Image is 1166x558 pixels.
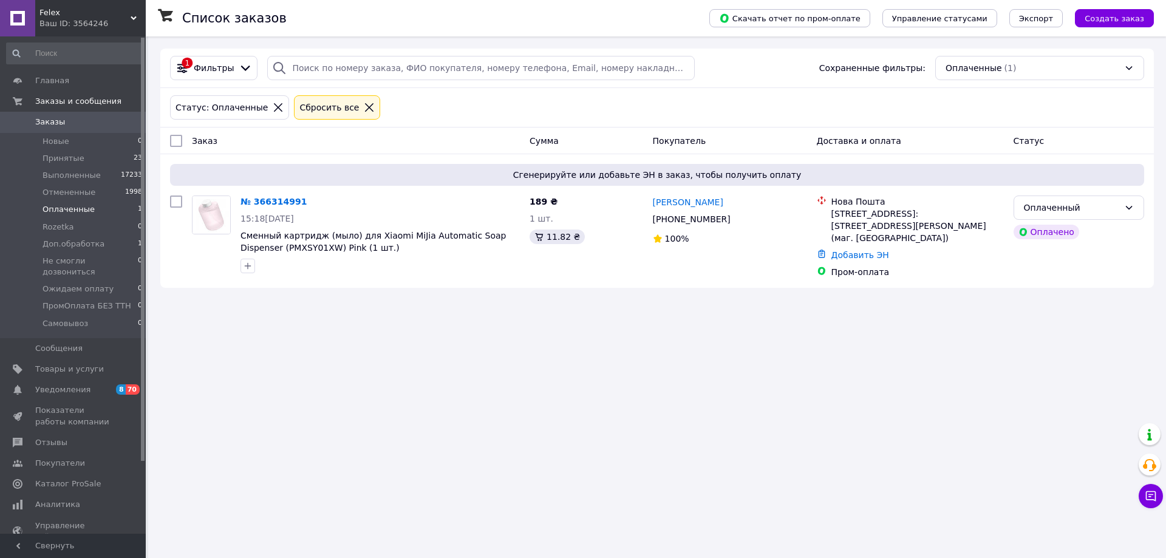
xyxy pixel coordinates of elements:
input: Поиск по номеру заказа, ФИО покупателя, номеру телефона, Email, номеру накладной [267,56,695,80]
span: 15:18[DATE] [240,214,294,223]
span: 0 [138,256,142,277]
span: Уведомления [35,384,90,395]
span: Rozetka [43,222,74,233]
span: Доставка и оплата [817,136,901,146]
span: Сгенерируйте или добавьте ЭН в заказ, чтобы получить оплату [175,169,1139,181]
span: Заказ [192,136,217,146]
span: 70 [126,384,140,395]
span: Выполненные [43,170,101,181]
div: Ваш ID: 3564246 [39,18,146,29]
span: 0 [138,136,142,147]
span: 0 [138,222,142,233]
span: 0 [138,284,142,294]
span: [PHONE_NUMBER] [653,214,731,224]
span: Показатели работы компании [35,405,112,427]
span: Принятые [43,153,84,164]
div: [STREET_ADDRESS]: [STREET_ADDRESS][PERSON_NAME] (маг. [GEOGRAPHIC_DATA]) [831,208,1004,244]
span: 23 [134,153,142,164]
span: Ожидаем оплату [43,284,114,294]
span: Аналитика [35,499,80,510]
a: Добавить ЭН [831,250,889,260]
div: Оплачено [1014,225,1079,239]
a: [PERSON_NAME] [653,196,723,208]
span: 1 шт. [530,214,553,223]
span: Сохраненные фильтры: [819,62,926,74]
span: Оплаченные [43,204,95,215]
span: Новые [43,136,69,147]
span: Заказы и сообщения [35,96,121,107]
span: Покупатели [35,458,85,469]
button: Чат с покупателем [1139,484,1163,508]
span: Felex [39,7,131,18]
span: 8 [116,384,126,395]
span: ПромОплата БЕЗ ТТН [43,301,131,311]
span: 100% [665,234,689,243]
span: Управление статусами [892,14,987,23]
a: Фото товару [192,196,231,234]
span: 17233 [121,170,142,181]
span: 0 [138,301,142,311]
a: Сменный картридж (мыло) для Xiaomi MiJia Automatic Soap Dispenser (PMXSY01XW) Pink (1 шт.) [240,231,506,253]
input: Поиск [6,43,143,64]
img: Фото товару [193,196,230,234]
span: Покупатель [653,136,706,146]
span: Товары и услуги [35,364,104,375]
span: 0 [138,318,142,329]
span: 1998 [125,187,142,198]
span: Управление сайтом [35,520,112,542]
span: Каталог ProSale [35,478,101,489]
button: Управление статусами [882,9,997,27]
span: Доп.обработка [43,239,104,250]
button: Скачать отчет по пром-оплате [709,9,870,27]
span: Заказы [35,117,65,128]
a: № 366314991 [240,197,307,206]
span: Главная [35,75,69,86]
span: Сообщения [35,343,83,354]
button: Создать заказ [1075,9,1154,27]
div: Статус: Оплаченные [173,101,270,114]
span: Отзывы [35,437,67,448]
button: Экспорт [1009,9,1063,27]
span: Создать заказ [1085,14,1144,23]
span: Самовывоз [43,318,88,329]
span: (1) [1004,63,1017,73]
a: Создать заказ [1063,13,1154,22]
span: Оплаченные [946,62,1002,74]
span: 189 ₴ [530,197,557,206]
div: 11.82 ₴ [530,230,585,244]
span: Отмененные [43,187,95,198]
div: Пром-оплата [831,266,1004,278]
span: 1 [138,204,142,215]
span: Не смогли дозвониться [43,256,138,277]
div: Сбросить все [297,101,361,114]
h1: Список заказов [182,11,287,26]
span: 1 [138,239,142,250]
div: Оплаченный [1024,201,1119,214]
span: Статус [1014,136,1045,146]
span: Скачать отчет по пром-оплате [719,13,861,24]
span: Фильтры [194,62,234,74]
span: Экспорт [1019,14,1053,23]
div: Нова Пошта [831,196,1004,208]
span: Сумма [530,136,559,146]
